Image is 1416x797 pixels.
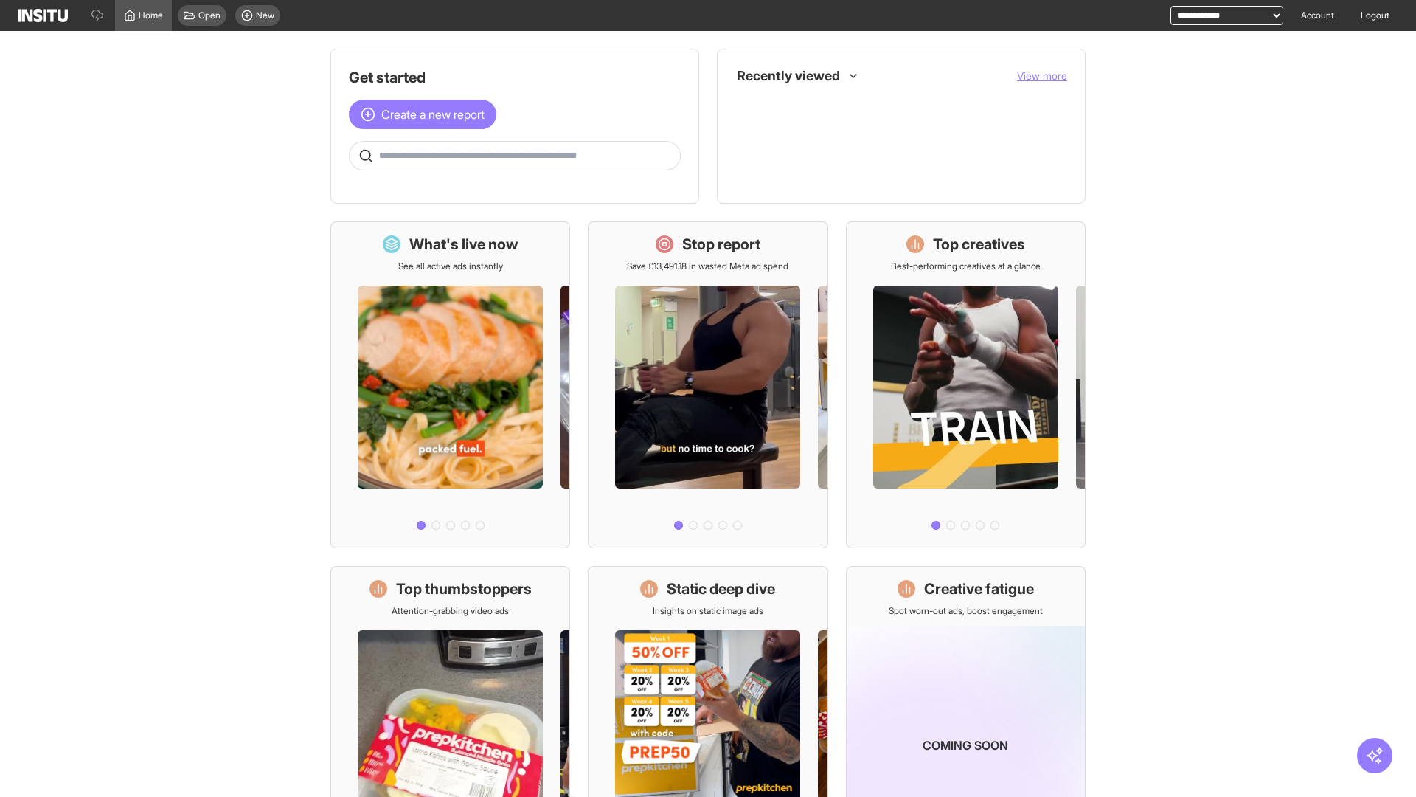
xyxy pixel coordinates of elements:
[409,234,518,255] h1: What's live now
[18,9,68,22] img: Logo
[1017,69,1067,83] button: View more
[198,10,221,21] span: Open
[627,261,788,272] p: Save £13,491.18 in wasted Meta ad spend
[653,605,763,617] p: Insights on static image ads
[891,261,1041,272] p: Best-performing creatives at a glance
[392,605,509,617] p: Attention-grabbing video ads
[667,579,775,599] h1: Static deep dive
[846,221,1086,548] a: Top creativesBest-performing creatives at a glance
[349,67,681,88] h1: Get started
[349,100,496,129] button: Create a new report
[588,221,827,548] a: Stop reportSave £13,491.18 in wasted Meta ad spend
[381,106,485,123] span: Create a new report
[139,10,163,21] span: Home
[330,221,570,548] a: What's live nowSee all active ads instantly
[398,261,503,272] p: See all active ads instantly
[682,234,760,255] h1: Stop report
[933,234,1025,255] h1: Top creatives
[396,579,532,599] h1: Top thumbstoppers
[1017,69,1067,82] span: View more
[256,10,274,21] span: New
